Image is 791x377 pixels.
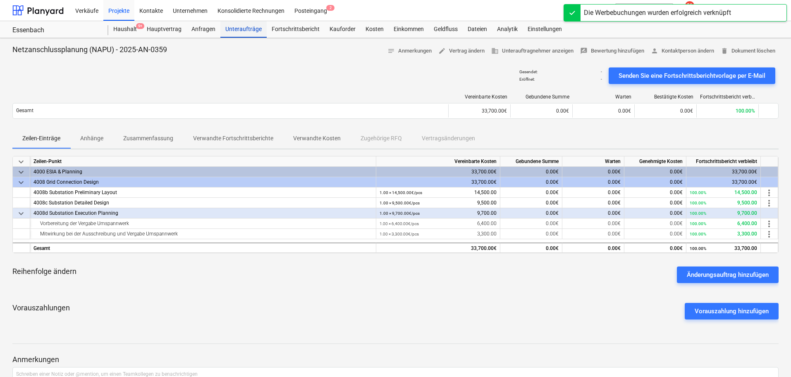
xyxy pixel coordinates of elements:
[562,156,624,167] div: Warten
[562,167,624,177] div: 0.00€
[33,167,373,177] div: 4000 ESIA & Planning
[220,21,267,38] a: Unteraufträge
[108,21,142,38] a: Haushalt9+
[429,21,463,38] div: Geldfluss
[687,269,769,280] div: Änderungsauftrag hinzufügen
[384,45,435,58] button: Anmerkungen
[764,188,774,198] span: more_vert
[376,167,500,177] div: 33,700.00€
[438,46,485,56] span: Vertrag ändern
[491,47,499,55] span: business
[601,77,602,82] p: -
[387,47,395,55] span: notes
[380,198,497,208] div: 9,500.00
[690,187,757,198] div: 14,500.00
[293,134,341,143] p: Verwandte Kosten
[33,208,373,219] div: 4008d Substation Execution Planning
[142,21,186,38] a: Hauptvertrag
[33,219,373,229] div: Vorbereitung der Vergabe Umspannwerk
[16,167,26,177] span: keyboard_arrow_down
[33,187,373,198] div: 4008b Substation Preliminary Layout
[435,45,488,58] button: Vertrag ändern
[380,229,497,239] div: 3,300.00
[584,8,731,18] div: Die Werbebuchungen wurden erfolgreich verknüpft
[651,47,658,55] span: person
[686,156,761,167] div: Fortschrittsbericht verbleibt
[186,21,220,38] div: Anfragen
[690,211,706,216] small: 100.00%
[523,21,567,38] a: Einstellungen
[562,243,624,253] div: 0.00€
[16,107,33,114] p: Gesamt
[380,221,419,226] small: 1.00 × 6,400.00€ / pcs
[580,46,644,56] span: Bewertung hinzufügen
[624,167,686,177] div: 0.00€
[608,210,621,216] span: 0.00€
[690,208,757,219] div: 9,700.00
[546,200,559,206] span: 0.00€
[670,221,683,226] span: 0.00€
[690,190,706,195] small: 100.00%
[361,21,389,38] a: Kosten
[717,45,779,58] button: Dokument löschen
[387,46,432,56] span: Anmerkungen
[16,157,26,167] span: keyboard_arrow_down
[690,232,706,236] small: 100.00%
[389,21,429,38] a: Einkommen
[624,156,686,167] div: Genehmigte Kosten
[30,156,376,167] div: Zeilen-Punkt
[488,45,577,58] button: Unterauftragnehmer anzeigen
[750,337,791,377] div: Chat-Widget
[16,209,26,219] span: keyboard_arrow_down
[376,156,500,167] div: Vereinbarte Kosten
[492,21,523,38] a: Analytik
[33,198,373,208] div: 4008c Substation Detailed Design
[721,46,775,56] span: Dokument löschen
[680,108,693,114] span: 0.00€
[376,243,500,253] div: 33,700.00€
[33,229,373,239] div: Mitwirkung bei der Ausschreibung und Vergabe Umspannwerk
[690,246,706,251] small: 100.00%
[380,219,497,229] div: 6,400.00
[577,45,648,58] button: Bewertung hinzufügen
[33,177,373,187] div: 4008 Grid Connection Design
[448,104,510,118] div: 33,700.00€
[514,94,569,100] div: Gebundene Summe
[380,208,497,219] div: 9,700.00
[608,221,621,226] span: 0.00€
[546,210,559,216] span: 0.00€
[136,23,144,29] span: 9+
[686,177,761,187] div: 33,700.00€
[12,303,70,319] p: Vorauszahlungen
[30,243,376,253] div: Gesamt
[670,190,683,195] span: 0.00€
[452,94,507,100] div: Vereinbarte Kosten
[562,177,624,187] div: 0.00€
[690,201,706,205] small: 100.00%
[12,267,76,276] p: Reihenfolge ändern
[670,210,683,216] span: 0.00€
[721,47,728,55] span: delete
[648,45,717,58] button: Kontaktperson ändern
[690,243,757,254] div: 33,700.00
[438,47,446,55] span: edit
[670,200,683,206] span: 0.00€
[380,190,422,195] small: 1.00 × 14,500.00€ / pcs
[580,47,588,55] span: rate_review
[677,267,779,283] button: Änderungsauftrag hinzufügen
[193,134,273,143] p: Verwandte Fortschrittsberichte
[500,243,562,253] div: 0.00€
[267,21,325,38] a: Fortschrittsbericht
[16,178,26,187] span: keyboard_arrow_down
[22,134,60,143] p: Zeilen-Einträge
[325,21,361,38] div: Kauforder
[12,355,779,365] p: Anmerkungen
[12,26,98,35] div: Essenbach
[690,221,706,226] small: 100.00%
[380,187,497,198] div: 14,500.00
[463,21,492,38] a: Dateien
